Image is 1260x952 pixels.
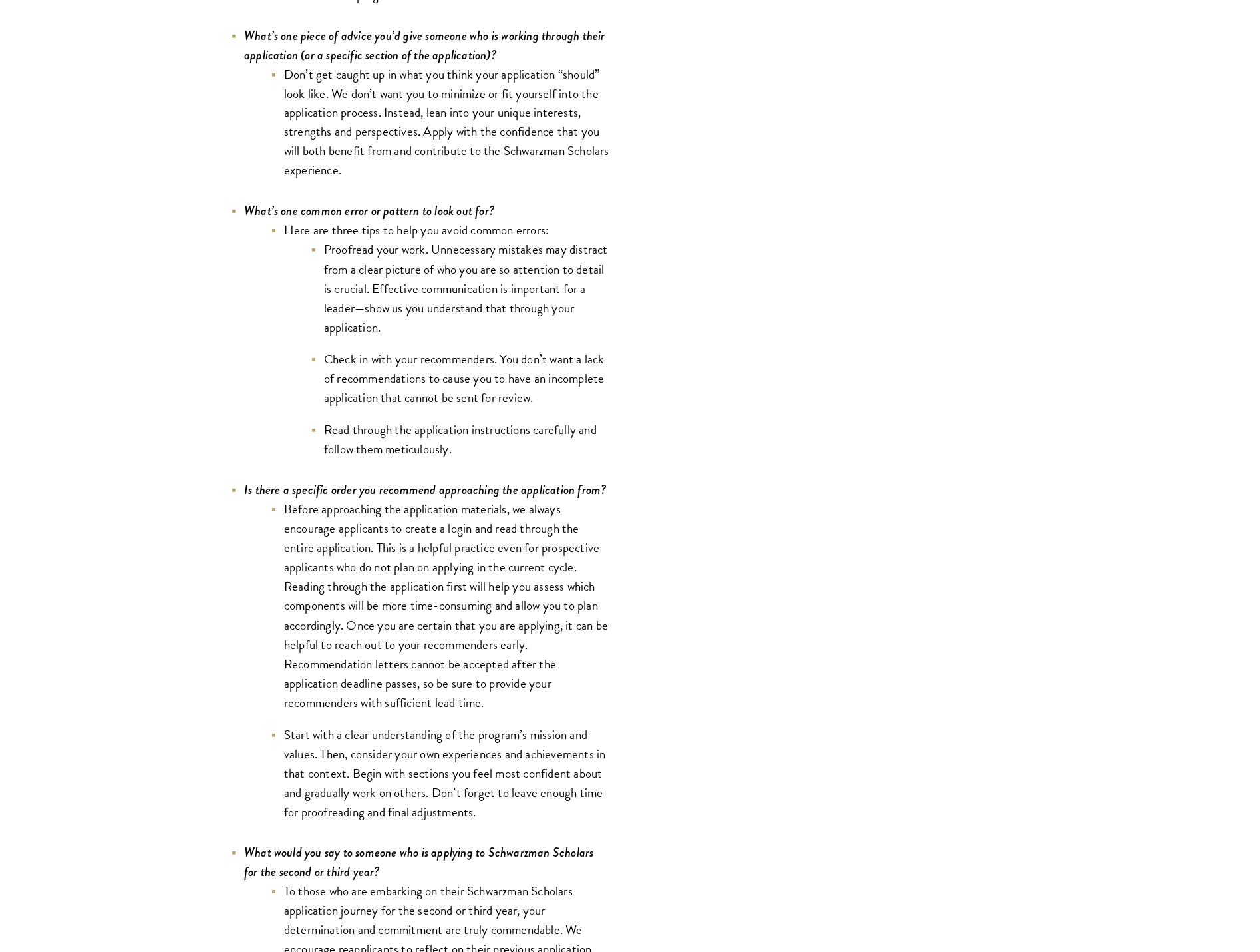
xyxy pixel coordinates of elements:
[271,500,610,713] li: Before approaching the application materials, we always encourage applicants to create a login an...
[244,202,494,220] i: What’s one common error or pattern to look out for?
[311,421,610,459] li: Read through the application instructions carefully and follow them meticulously.
[271,65,610,180] li: Don’t get caught up in what you think your application “should” look like. We don’t want you to m...
[311,350,610,408] li: Check in with your recommenders. You don’t want a lack of recommendations to cause you to have an...
[271,221,610,459] li: Here are three tips to help you avoid common errors:
[311,240,610,337] li: Proofread your work. Unnecessary mistakes may distract from a clear picture of who you are so att...
[244,481,607,499] i: Is there a specific order you recommend approaching the application from?
[244,844,594,881] i: What would you say to someone who is applying to Schwarzman Scholars for the second or third year?
[244,27,605,64] i: What’s one piece of advice you’d give someone who is working through their application (or a spec...
[271,726,610,822] li: Start with a clear understanding of the program’s mission and values. Then, consider your own exp...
